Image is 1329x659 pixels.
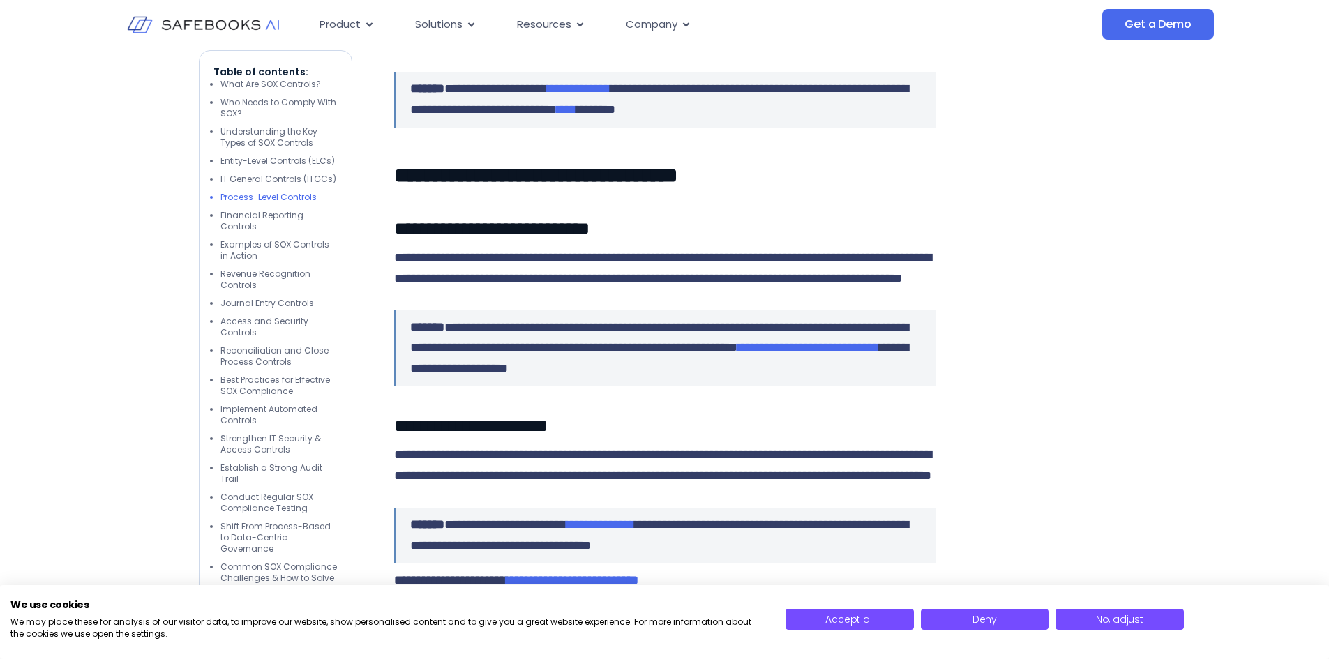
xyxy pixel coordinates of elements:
p: Table of contents: [213,65,338,79]
a: Get a Demo [1102,9,1213,40]
li: What Are SOX Controls? [220,79,338,90]
li: Who Needs to Comply With SOX? [220,97,338,119]
li: Conduct Regular SOX Compliance Testing [220,492,338,514]
span: Resources [517,17,571,33]
li: Implement Automated Controls [220,404,338,426]
button: Adjust cookie preferences [1056,609,1183,630]
li: Process-Level Controls [220,192,338,203]
h2: We use cookies [10,598,765,611]
span: Accept all [825,612,873,626]
li: Entity-Level Controls (ELCs) [220,156,338,167]
li: Understanding the Key Types of SOX Controls [220,126,338,149]
span: Deny [973,612,997,626]
span: Solutions [415,17,463,33]
nav: Menu [308,11,963,38]
li: Access and Security Controls [220,316,338,338]
p: We may place these for analysis of our visitor data, to improve our website, show personalised co... [10,616,765,640]
li: Establish a Strong Audit Trail [220,462,338,485]
li: Strengthen IT Security & Access Controls [220,433,338,455]
li: Best Practices for Effective SOX Compliance [220,374,338,397]
li: Revenue Recognition Controls [220,268,338,291]
li: Reconciliation and Close Process Controls [220,345,338,368]
button: Accept all cookies [786,609,913,630]
li: Common SOX Compliance Challenges & How to Solve Them [220,561,338,595]
li: Financial Reporting Controls [220,210,338,232]
span: No, adjust [1096,612,1143,626]
span: Company [626,17,677,33]
li: IT General Controls (ITGCs) [220,174,338,185]
span: Get a Demo [1125,17,1191,31]
li: Journal Entry Controls [220,298,338,309]
span: Product [320,17,361,33]
div: Menu Toggle [308,11,963,38]
li: Shift From Process-Based to Data-Centric Governance [220,521,338,554]
li: Examples of SOX Controls in Action [220,239,338,262]
button: Deny all cookies [921,609,1049,630]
